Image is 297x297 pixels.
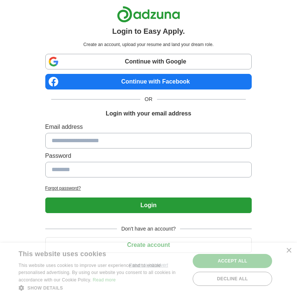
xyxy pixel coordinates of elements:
[27,285,63,291] span: Show details
[19,263,176,283] span: This website uses cookies to improve user experience and to enable personalised advertising. By u...
[45,123,252,131] label: Email address
[45,151,252,160] label: Password
[19,284,185,291] div: Show details
[45,242,252,248] a: Create account
[93,277,116,283] a: Read more, opens a new window
[193,272,272,286] div: Decline all
[45,74,252,89] a: Continue with Facebook
[19,247,167,258] div: This website uses cookies
[45,185,252,192] a: Forgot password?
[286,248,291,254] div: Close
[45,198,252,213] button: Login
[117,6,180,23] img: Adzuna logo
[117,225,180,233] span: Don't have an account?
[106,109,191,118] h1: Login with your email address
[45,54,252,69] a: Continue with Google
[45,237,252,253] button: Create account
[140,95,157,103] span: OR
[112,26,185,37] h1: Login to Easy Apply.
[193,254,272,268] div: Accept all
[47,41,251,48] p: Create an account, upload your resume and land your dream role.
